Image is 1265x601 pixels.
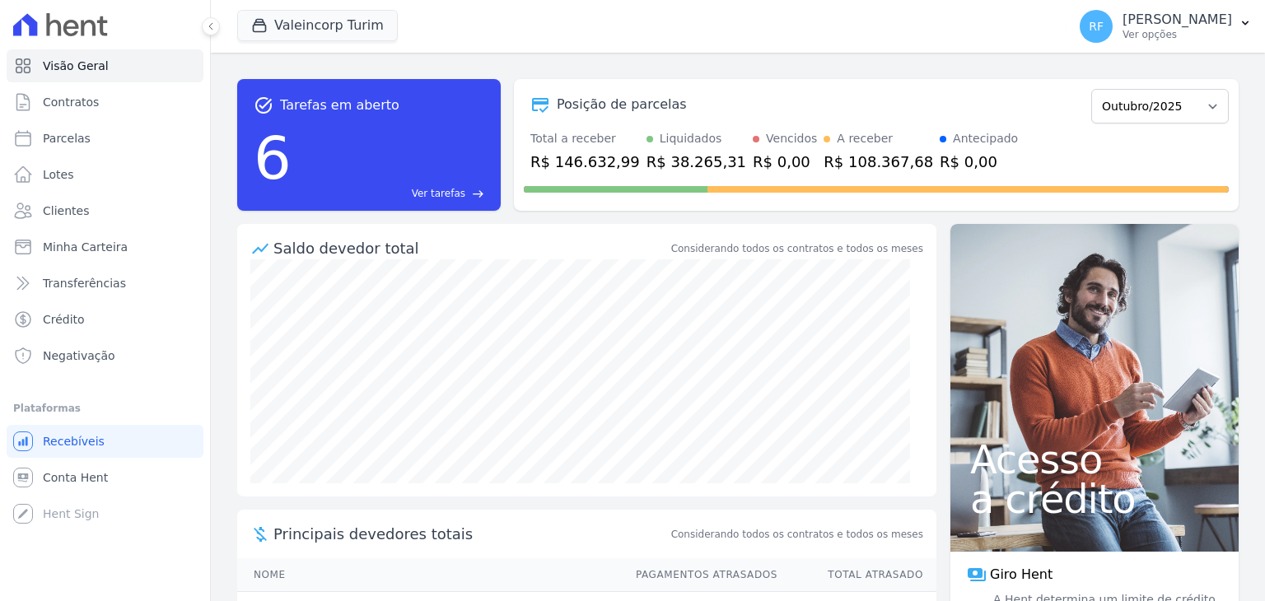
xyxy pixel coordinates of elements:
[1067,3,1265,49] button: RF [PERSON_NAME] Ver opções
[43,275,126,291] span: Transferências
[7,425,203,458] a: Recebíveis
[1089,21,1104,32] span: RF
[7,267,203,300] a: Transferências
[7,158,203,191] a: Lotes
[671,241,923,256] div: Considerando todos os contratos e todos os meses
[13,398,197,418] div: Plataformas
[671,527,923,542] span: Considerando todos os contratos e todos os meses
[254,96,273,115] span: task_alt
[280,96,399,115] span: Tarefas em aberto
[43,58,109,74] span: Visão Geral
[1123,12,1232,28] p: [PERSON_NAME]
[7,231,203,263] a: Minha Carteira
[778,558,936,592] th: Total Atrasado
[753,151,817,173] div: R$ 0,00
[7,461,203,494] a: Conta Hent
[43,203,89,219] span: Clientes
[7,86,203,119] a: Contratos
[557,95,687,114] div: Posição de parcelas
[7,194,203,227] a: Clientes
[43,94,99,110] span: Contratos
[990,565,1053,585] span: Giro Hent
[43,239,128,255] span: Minha Carteira
[43,347,115,364] span: Negativação
[43,166,74,183] span: Lotes
[970,479,1219,519] span: a crédito
[953,130,1018,147] div: Antecipado
[647,151,746,173] div: R$ 38.265,31
[237,558,620,592] th: Nome
[237,10,398,41] button: Valeincorp Turim
[43,433,105,450] span: Recebíveis
[620,558,778,592] th: Pagamentos Atrasados
[7,303,203,336] a: Crédito
[837,130,893,147] div: A receber
[660,130,722,147] div: Liquidados
[43,130,91,147] span: Parcelas
[472,188,484,200] span: east
[530,130,640,147] div: Total a receber
[273,523,668,545] span: Principais devedores totais
[412,186,465,201] span: Ver tarefas
[273,237,668,259] div: Saldo devedor total
[7,339,203,372] a: Negativação
[1123,28,1232,41] p: Ver opções
[7,49,203,82] a: Visão Geral
[824,151,933,173] div: R$ 108.367,68
[43,311,85,328] span: Crédito
[254,115,292,201] div: 6
[940,151,1018,173] div: R$ 0,00
[7,122,203,155] a: Parcelas
[530,151,640,173] div: R$ 146.632,99
[766,130,817,147] div: Vencidos
[298,186,484,201] a: Ver tarefas east
[43,469,108,486] span: Conta Hent
[970,440,1219,479] span: Acesso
